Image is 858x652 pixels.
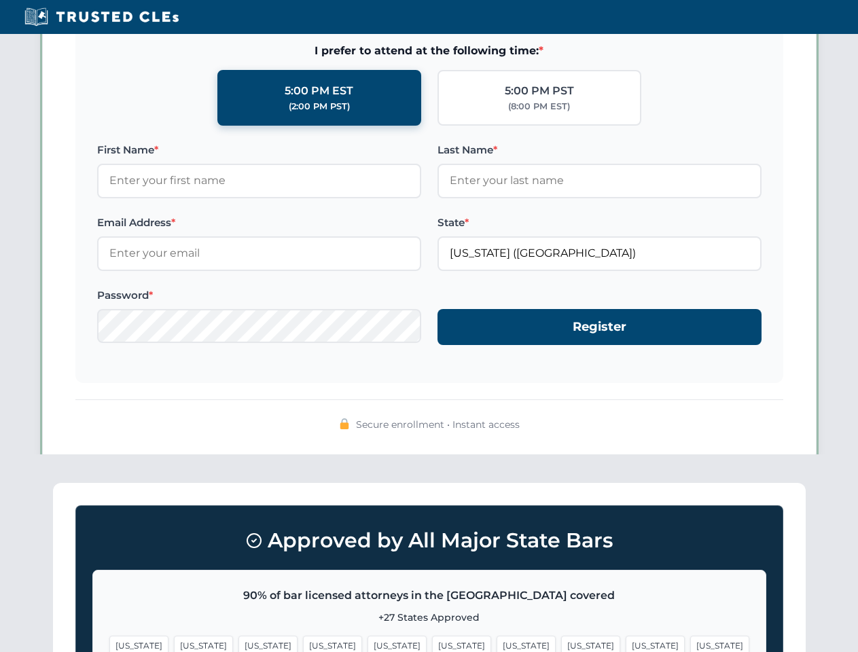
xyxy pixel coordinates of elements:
[97,42,762,60] span: I prefer to attend at the following time:
[437,236,762,270] input: Florida (FL)
[20,7,183,27] img: Trusted CLEs
[339,418,350,429] img: 🔒
[97,215,421,231] label: Email Address
[97,287,421,304] label: Password
[97,164,421,198] input: Enter your first name
[356,417,520,432] span: Secure enrollment • Instant access
[437,215,762,231] label: State
[437,164,762,198] input: Enter your last name
[92,522,766,559] h3: Approved by All Major State Bars
[109,610,749,625] p: +27 States Approved
[285,82,353,100] div: 5:00 PM EST
[508,100,570,113] div: (8:00 PM EST)
[109,587,749,604] p: 90% of bar licensed attorneys in the [GEOGRAPHIC_DATA] covered
[97,236,421,270] input: Enter your email
[97,142,421,158] label: First Name
[289,100,350,113] div: (2:00 PM PST)
[505,82,574,100] div: 5:00 PM PST
[437,309,762,345] button: Register
[437,142,762,158] label: Last Name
